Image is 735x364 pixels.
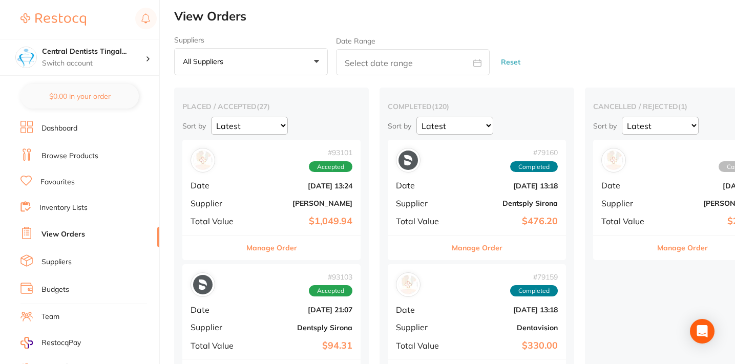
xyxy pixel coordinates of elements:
[510,161,558,173] span: Completed
[455,216,558,227] b: $476.20
[601,199,653,208] span: Supplier
[396,217,447,226] span: Total Value
[20,84,139,109] button: $0.00 in your order
[182,102,361,111] h2: placed / accepted ( 27 )
[250,340,352,351] b: $94.31
[191,217,242,226] span: Total Value
[510,285,558,296] span: Completed
[191,305,242,314] span: Date
[396,341,447,350] span: Total Value
[20,8,86,31] a: Restocq Logo
[455,340,558,351] b: $330.00
[593,121,617,131] p: Sort by
[191,199,242,208] span: Supplier
[41,257,72,267] a: Suppliers
[250,199,352,207] b: [PERSON_NAME]
[604,151,623,170] img: Adam Dental
[191,341,242,350] span: Total Value
[336,49,490,75] input: Select date range
[42,58,145,69] p: Switch account
[396,323,447,332] span: Supplier
[601,217,653,226] span: Total Value
[398,275,418,294] img: Dentavision
[16,47,36,68] img: Central Dentists Tingalpa
[41,285,69,295] a: Budgets
[42,47,145,57] h4: Central Dentists Tingalpa
[246,235,297,260] button: Manage Order
[510,148,558,157] span: # 79160
[174,9,735,24] h2: View Orders
[309,273,352,281] span: # 93103
[174,48,328,76] button: All suppliers
[41,338,81,348] span: RestocqPay
[657,235,708,260] button: Manage Order
[250,324,352,332] b: Dentsply Sirona
[396,305,447,314] span: Date
[388,102,566,111] h2: completed ( 120 )
[41,312,59,322] a: Team
[182,140,361,260] div: Henry Schein Halas#93101AcceptedDate[DATE] 13:24Supplier[PERSON_NAME]Total Value$1,049.94Manage O...
[41,123,77,134] a: Dashboard
[396,181,447,190] span: Date
[20,337,33,349] img: RestocqPay
[455,306,558,314] b: [DATE] 13:18
[690,319,715,344] div: Open Intercom Messenger
[20,337,81,349] a: RestocqPay
[182,121,206,131] p: Sort by
[309,285,352,296] span: Accepted
[40,177,75,187] a: Favourites
[510,273,558,281] span: # 79159
[388,121,411,131] p: Sort by
[336,37,375,45] label: Date Range
[398,151,418,170] img: Dentsply Sirona
[20,13,86,26] img: Restocq Logo
[601,181,653,190] span: Date
[396,199,447,208] span: Supplier
[455,324,558,332] b: Dentavision
[191,181,242,190] span: Date
[193,151,213,170] img: Henry Schein Halas
[455,182,558,190] b: [DATE] 13:18
[455,199,558,207] b: Dentsply Sirona
[41,229,85,240] a: View Orders
[183,57,227,66] p: All suppliers
[309,161,352,173] span: Accepted
[39,203,88,213] a: Inventory Lists
[174,36,328,44] label: Suppliers
[193,275,213,294] img: Dentsply Sirona
[498,49,523,76] button: Reset
[191,323,242,332] span: Supplier
[250,216,352,227] b: $1,049.94
[250,306,352,314] b: [DATE] 21:07
[309,148,352,157] span: # 93101
[452,235,502,260] button: Manage Order
[250,182,352,190] b: [DATE] 13:24
[41,151,98,161] a: Browse Products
